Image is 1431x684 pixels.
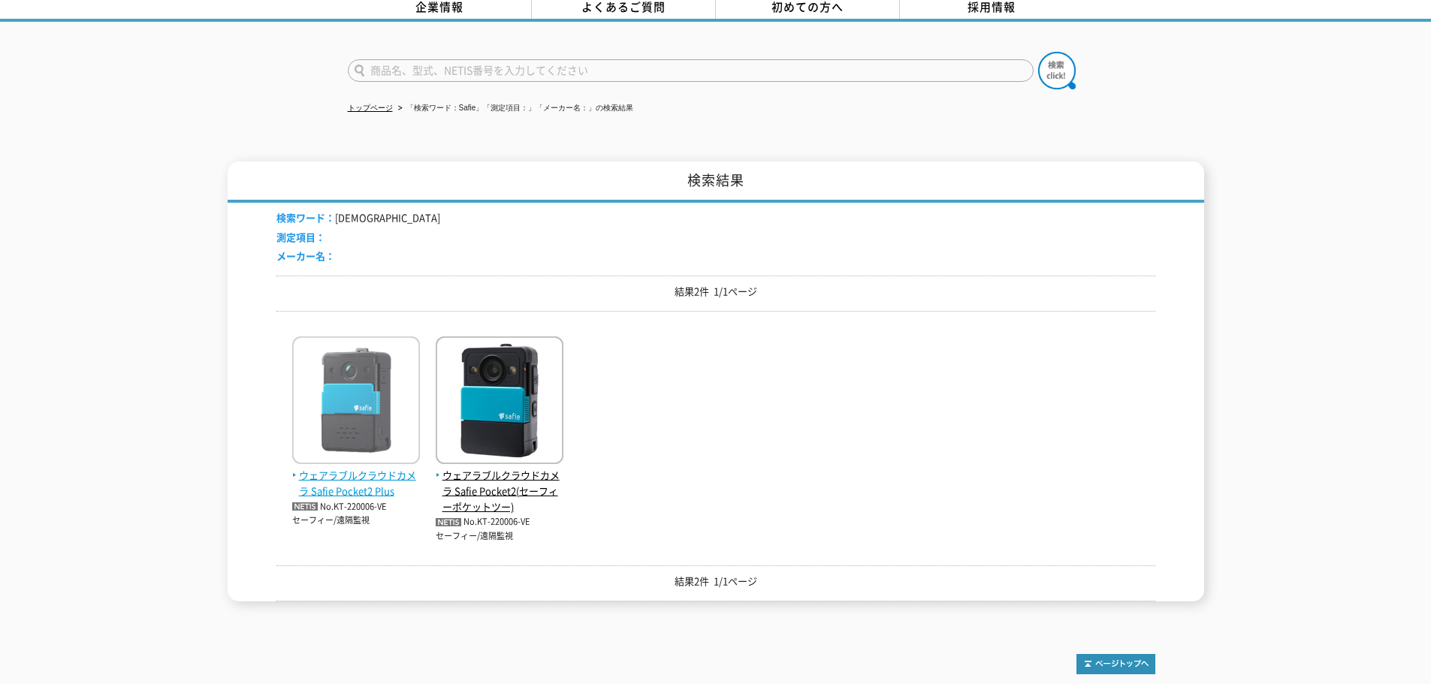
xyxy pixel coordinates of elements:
img: トップページへ [1076,654,1155,674]
span: ウェアラブルクラウドカメラ Safie Pocket2 Plus [292,468,420,499]
a: トップページ [348,104,393,112]
li: 「検索ワード：Safie」「測定項目：」「メーカー名：」の検索結果 [395,101,634,116]
img: Safie Pocket2 Plus [292,336,420,468]
h1: 検索結果 [228,161,1204,203]
a: ウェアラブルクラウドカメラ Safie Pocket2(セーフィーポケットツー) [436,452,563,514]
p: No.KT-220006-VE [436,514,563,530]
p: 結果2件 1/1ページ [276,574,1155,589]
li: [DEMOGRAPHIC_DATA] [276,210,440,226]
input: 商品名、型式、NETIS番号を入力してください [348,59,1034,82]
span: ウェアラブルクラウドカメラ Safie Pocket2(セーフィーポケットツー) [436,468,563,514]
span: メーカー名： [276,249,335,263]
p: セーフィー/遠隔監視 [292,514,420,527]
img: Safie Pocket2(セーフィーポケットツー) [436,336,563,468]
p: セーフィー/遠隔監視 [436,530,563,543]
a: ウェアラブルクラウドカメラ Safie Pocket2 Plus [292,452,420,499]
p: No.KT-220006-VE [292,499,420,515]
span: 検索ワード： [276,210,335,224]
img: btn_search.png [1038,52,1076,89]
span: 測定項目： [276,230,325,244]
p: 結果2件 1/1ページ [276,284,1155,300]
